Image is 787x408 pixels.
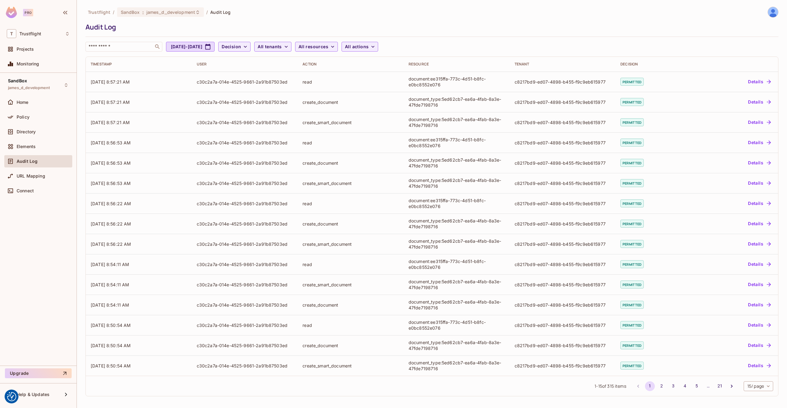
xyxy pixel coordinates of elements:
[515,120,611,125] div: c8217bd9-ed07-4898-b455-f9c9eb615977
[620,118,644,126] span: permitted
[91,201,131,206] span: [DATE] 8:56:22 AM
[303,99,399,105] div: create_document
[515,343,611,348] div: c8217bd9-ed07-4898-b455-f9c9eb615977
[91,62,187,67] div: Timestamp
[91,323,131,328] span: [DATE] 8:50:54 AM
[745,239,773,249] button: Details
[197,343,293,348] div: c30c2a7a-014e-4525-9661-2a91b87503ed
[303,221,399,227] div: create_document
[91,160,131,166] span: [DATE] 8:56:53 AM
[303,62,399,67] div: Action
[515,282,611,288] div: c8217bd9-ed07-4898-b455-f9c9eb615977
[515,180,611,186] div: c8217bd9-ed07-4898-b455-f9c9eb615977
[745,219,773,229] button: Details
[620,179,644,187] span: permitted
[744,381,773,391] div: 15 / page
[6,7,17,18] img: SReyMgAAAABJRU5ErkJggg==
[19,31,41,36] span: Workspace: Trustflight
[91,282,129,287] span: [DATE] 8:54:11 AM
[409,198,505,209] div: document:ee315ffa-773c-4d51-b8fc-e0bc8552e076
[7,29,16,38] span: T
[745,77,773,87] button: Details
[17,129,36,134] span: Directory
[8,78,27,83] span: SandBox
[515,160,611,166] div: c8217bd9-ed07-4898-b455-f9c9eb615977
[515,62,611,67] div: Tenant
[620,260,644,268] span: permitted
[409,319,505,331] div: document:ee315ffa-773c-4d51-b8fc-e0bc8552e076
[342,42,378,52] button: All actions
[745,280,773,289] button: Details
[303,282,399,288] div: create_smart_document
[303,180,399,186] div: create_smart_document
[692,381,702,391] button: Go to page 5
[197,140,293,146] div: c30c2a7a-014e-4525-9661-2a91b87503ed
[620,159,644,167] span: permitted
[727,381,737,391] button: Go to next page
[17,392,49,397] span: Help & Updates
[620,301,644,309] span: permitted
[197,160,293,166] div: c30c2a7a-014e-4525-9661-2a91b87503ed
[620,139,644,147] span: permitted
[113,9,114,15] li: /
[409,157,505,169] div: document_type:5ed62cb7-ea6a-4fab-8a3e-47fde7198716
[197,221,293,227] div: c30c2a7a-014e-4525-9661-2a91b87503ed
[620,98,644,106] span: permitted
[745,117,773,127] button: Details
[409,299,505,311] div: document_type:5ed62cb7-ea6a-4fab-8a3e-47fde7198716
[409,279,505,290] div: document_type:5ed62cb7-ea6a-4fab-8a3e-47fde7198716
[409,177,505,189] div: document_type:5ed62cb7-ea6a-4fab-8a3e-47fde7198716
[91,100,130,105] span: [DATE] 8:57:21 AM
[23,9,33,16] div: Pro
[595,383,626,390] span: 1 - 15 of 315 items
[409,258,505,270] div: document:ee315ffa-773c-4d51-b8fc-e0bc8552e076
[409,360,505,371] div: document_type:5ed62cb7-ea6a-4fab-8a3e-47fde7198716
[745,138,773,147] button: Details
[620,321,644,329] span: permitted
[197,79,293,85] div: c30c2a7a-014e-4525-9661-2a91b87503ed
[17,115,30,120] span: Policy
[620,280,644,288] span: permitted
[91,363,131,368] span: [DATE] 8:50:54 AM
[8,85,50,90] span: james_d_development
[210,9,231,15] span: Audit Log
[222,43,241,51] span: Decision
[146,9,196,15] span: james_d_development
[197,62,293,67] div: User
[166,42,215,52] button: [DATE]-[DATE]
[745,361,773,371] button: Details
[409,218,505,229] div: document_type:5ed62cb7-ea6a-4fab-8a3e-47fde7198716
[197,302,293,308] div: c30c2a7a-014e-4525-9661-2a91b87503ed
[303,201,399,206] div: read
[715,381,725,391] button: Go to page 21
[620,220,644,228] span: permitted
[303,140,399,146] div: read
[680,381,690,391] button: Go to page 4
[121,9,140,15] span: SandBox
[620,341,644,349] span: permitted
[303,343,399,348] div: create_document
[91,343,131,348] span: [DATE] 8:50:54 AM
[303,160,399,166] div: create_document
[299,43,328,51] span: All resources
[620,78,644,86] span: permitted
[620,62,687,67] div: Decision
[197,363,293,369] div: c30c2a7a-014e-4525-9661-2a91b87503ed
[17,174,45,178] span: URL Mapping
[17,100,29,105] span: Home
[745,198,773,208] button: Details
[303,322,399,328] div: read
[409,116,505,128] div: document_type:5ed62cb7-ea6a-4fab-8a3e-47fde7198716
[91,302,129,308] span: [DATE] 8:54:11 AM
[197,120,293,125] div: c30c2a7a-014e-4525-9661-2a91b87503ed
[620,240,644,248] span: permitted
[218,42,251,52] button: Decision
[409,76,505,88] div: document:ee315ffa-773c-4d51-b8fc-e0bc8552e076
[197,201,293,206] div: c30c2a7a-014e-4525-9661-2a91b87503ed
[17,144,36,149] span: Elements
[197,282,293,288] div: c30c2a7a-014e-4525-9661-2a91b87503ed
[88,9,110,15] span: the active workspace
[91,140,131,145] span: [DATE] 8:56:53 AM
[515,302,611,308] div: c8217bd9-ed07-4898-b455-f9c9eb615977
[745,158,773,168] button: Details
